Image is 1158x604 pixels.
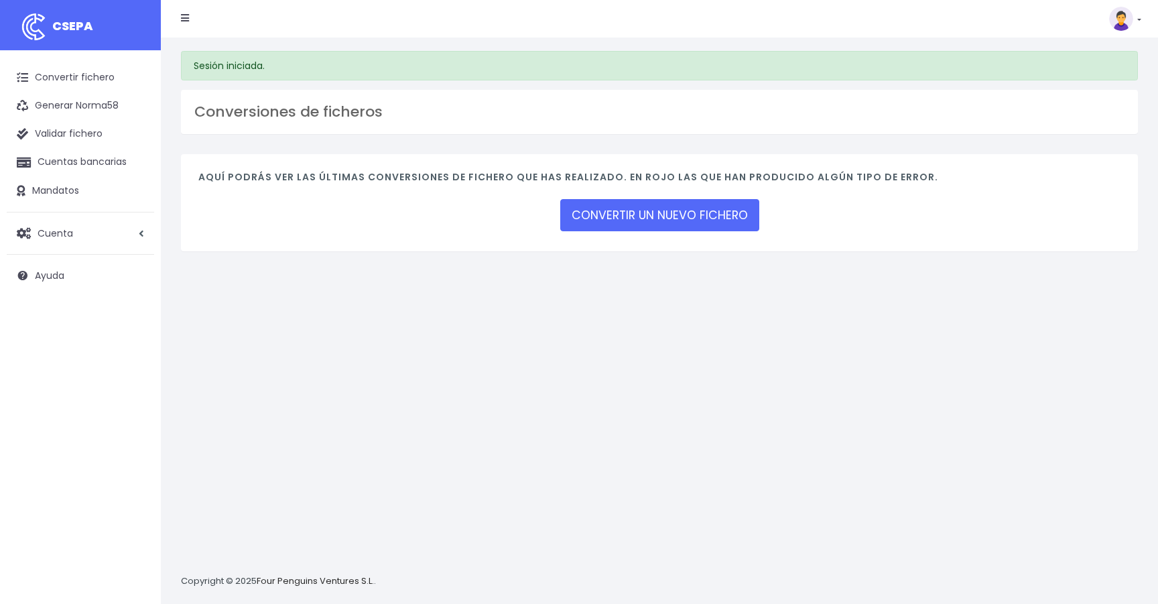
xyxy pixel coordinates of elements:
[7,64,154,92] a: Convertir fichero
[181,575,376,589] p: Copyright © 2025 .
[17,10,50,44] img: logo
[7,120,154,148] a: Validar fichero
[560,199,759,231] a: CONVERTIR UN NUEVO FICHERO
[35,269,64,282] span: Ayuda
[52,17,93,34] span: CSEPA
[7,92,154,120] a: Generar Norma58
[7,177,154,205] a: Mandatos
[181,51,1138,80] div: Sesión iniciada.
[38,226,73,239] span: Cuenta
[7,148,154,176] a: Cuentas bancarias
[257,575,374,587] a: Four Penguins Ventures S.L.
[7,261,154,290] a: Ayuda
[1109,7,1133,31] img: profile
[7,219,154,247] a: Cuenta
[194,103,1124,121] h3: Conversiones de ficheros
[198,172,1120,190] h4: Aquí podrás ver las últimas conversiones de fichero que has realizado. En rojo las que han produc...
